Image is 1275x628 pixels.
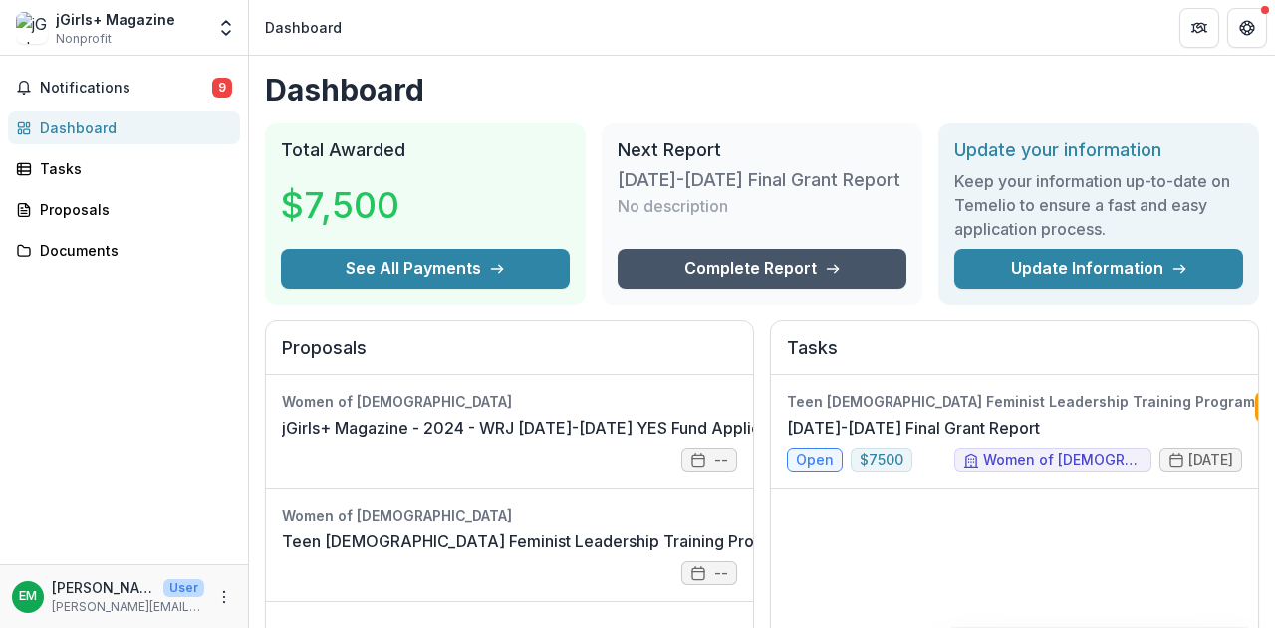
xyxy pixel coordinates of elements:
[787,416,1040,440] a: [DATE]-[DATE] Final Grant Report
[1179,8,1219,48] button: Partners
[618,169,900,191] h3: [DATE]-[DATE] Final Grant Report
[618,139,906,161] h2: Next Report
[56,30,112,48] span: Nonprofit
[8,72,240,104] button: Notifications9
[265,72,1259,107] h1: Dashboard
[212,585,236,609] button: More
[40,80,212,97] span: Notifications
[8,234,240,267] a: Documents
[212,8,240,48] button: Open entity switcher
[281,178,430,232] h3: $7,500
[1227,8,1267,48] button: Get Help
[787,337,1242,375] h2: Tasks
[212,78,232,98] span: 9
[16,12,48,44] img: jGirls+ Magazine
[19,590,37,603] div: Elizabeth Mandel
[282,529,793,553] a: Teen [DEMOGRAPHIC_DATA] Feminist Leadership Training Program
[257,13,350,42] nav: breadcrumb
[52,598,204,616] p: [PERSON_NAME][EMAIL_ADDRESS][DOMAIN_NAME]
[618,194,728,218] p: No description
[281,249,570,289] button: See All Payments
[282,416,797,440] a: jGirls+ Magazine - 2024 - WRJ [DATE]-[DATE] YES Fund Application
[8,111,240,144] a: Dashboard
[281,139,570,161] h2: Total Awarded
[954,139,1243,161] h2: Update your information
[8,152,240,185] a: Tasks
[163,579,204,597] p: User
[8,193,240,226] a: Proposals
[40,240,224,261] div: Documents
[282,337,737,375] h2: Proposals
[40,117,224,138] div: Dashboard
[618,249,906,289] a: Complete Report
[56,9,175,30] div: jGirls+ Magazine
[954,169,1243,241] h3: Keep your information up-to-date on Temelio to ensure a fast and easy application process.
[40,199,224,220] div: Proposals
[52,577,155,598] p: [PERSON_NAME]
[954,249,1243,289] a: Update Information
[265,17,342,38] div: Dashboard
[40,158,224,179] div: Tasks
